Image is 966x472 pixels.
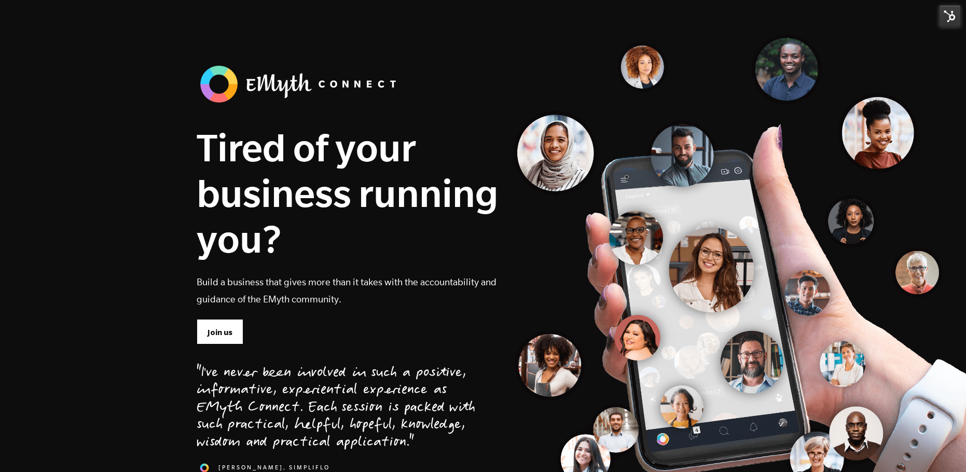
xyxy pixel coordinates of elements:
h1: Tired of your business running you? [197,124,499,261]
span: Join us [208,327,232,338]
div: "I've never been involved in such a positive, informative, experiential experience as EMyth Conne... [197,365,475,452]
a: Join us [197,319,243,344]
span: [PERSON_NAME], SimpliFlo [218,463,330,472]
iframe: Chat Widget [914,422,966,472]
p: Build a business that gives more than it takes with the accountability and guidance of the EMyth ... [197,273,499,308]
img: HubSpot Tools Menu Toggle [939,5,961,27]
img: banner_logo [197,62,404,106]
